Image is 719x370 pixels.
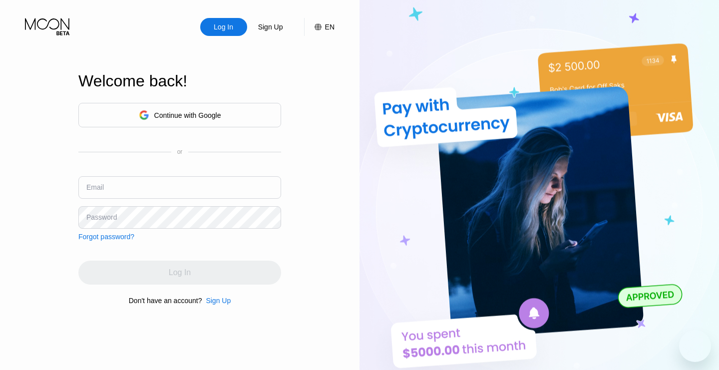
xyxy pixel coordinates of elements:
div: EN [304,18,335,36]
div: Forgot password? [78,233,134,241]
div: Email [86,183,104,191]
div: Welcome back! [78,72,281,90]
div: Sign Up [257,22,284,32]
div: EN [325,23,335,31]
div: Continue with Google [154,111,221,119]
div: Password [86,213,117,221]
div: Continue with Google [78,103,281,127]
div: Sign Up [202,297,231,305]
div: Log In [200,18,247,36]
iframe: Button to launch messaging window [679,330,711,362]
div: Don't have an account? [129,297,202,305]
div: Sign Up [206,297,231,305]
div: or [177,148,183,155]
div: Log In [213,22,234,32]
div: Sign Up [247,18,294,36]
